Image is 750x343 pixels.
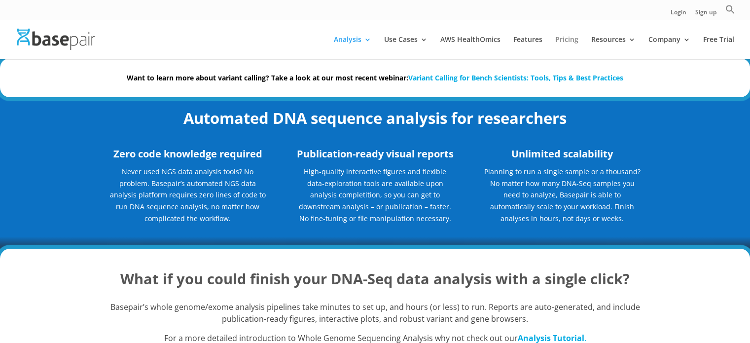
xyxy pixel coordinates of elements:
p: Basepair’s whole genome/exome analysis pipelines take minutes to set up, and hours (or less) to r... [109,302,642,333]
a: AWS HealthOmics [440,36,500,59]
a: Variant Calling for Bench Scientists: Tools, Tips & Best Practices [408,73,623,82]
p: High-quality interactive figures and flexible data-exploration tools are available upon analysis ... [296,166,454,225]
h3: Publication-ready visual reports [296,147,454,166]
a: Use Cases [384,36,428,59]
a: Resources [591,36,636,59]
a: Pricing [555,36,578,59]
a: Login [671,9,686,20]
a: Sign up [695,9,716,20]
iframe: Drift Widget Chat Controller [561,272,738,331]
strong: Want to learn more about variant calling? Take a look at our most recent webinar: [127,73,623,82]
a: Analysis [334,36,371,59]
a: Free Trial [703,36,734,59]
img: Basepair [17,29,95,50]
p: Planning to run a single sample or a thousand? No matter how many DNA-Seq samples you need to ana... [483,166,641,225]
a: Search Icon Link [725,4,735,20]
strong: Automated DNA sequence analysis for researchers [183,108,567,128]
a: Company [648,36,690,59]
svg: Search [725,4,735,14]
strong: What if you could finish your DNA-Seq data analysis with a single click? [120,269,630,288]
h3: Zero code knowledge required [109,147,267,166]
a: Features [513,36,542,59]
h3: Unlimited scalability [483,147,641,166]
p: Never used NGS data analysis tools? No problem. Basepair’s automated NGS data analysis platform r... [109,166,267,231]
